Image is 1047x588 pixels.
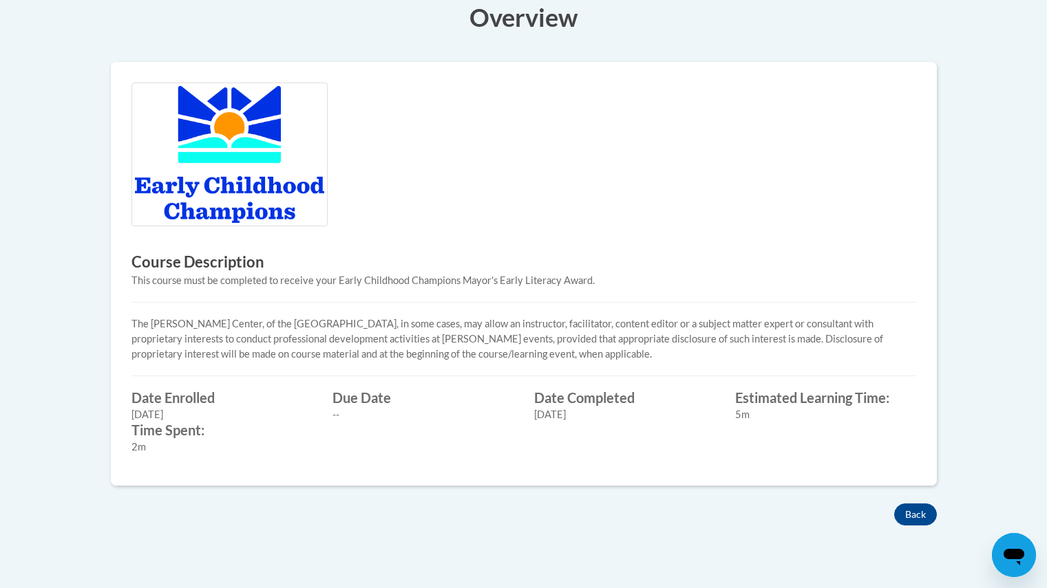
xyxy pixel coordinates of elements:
[131,316,916,362] p: The [PERSON_NAME] Center, of the [GEOGRAPHIC_DATA], in some cases, may allow an instructor, facil...
[131,273,916,288] div: This course must be completed to receive your Early Childhood Champions Mayor's Early Literacy Aw...
[332,390,514,405] label: Due Date
[534,407,715,422] div: [DATE]
[534,390,715,405] label: Date Completed
[131,252,916,273] h3: Course Description
[735,390,916,405] label: Estimated Learning Time:
[894,503,937,525] button: Back
[735,407,916,422] div: 5m
[131,407,313,422] div: [DATE]
[332,407,514,422] div: --
[131,439,313,455] div: 2m
[131,422,313,437] label: Time Spent:
[131,390,313,405] label: Date Enrolled
[992,533,1036,577] iframe: Button to launch messaging window
[131,83,328,226] img: Course logo image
